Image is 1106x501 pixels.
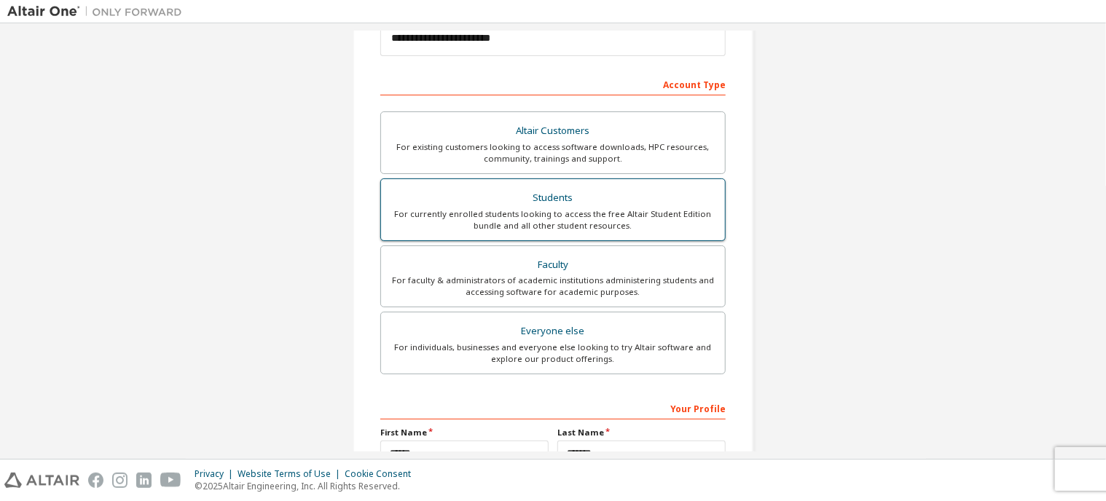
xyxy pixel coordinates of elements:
p: © 2025 Altair Engineering, Inc. All Rights Reserved. [195,480,420,492]
div: Cookie Consent [345,468,420,480]
div: Account Type [380,72,726,95]
div: For faculty & administrators of academic institutions administering students and accessing softwa... [390,275,716,298]
div: Students [390,188,716,208]
div: Website Terms of Use [238,468,345,480]
img: facebook.svg [88,473,103,488]
img: youtube.svg [160,473,181,488]
div: Altair Customers [390,121,716,141]
img: altair_logo.svg [4,473,79,488]
label: Last Name [557,427,726,438]
div: For individuals, businesses and everyone else looking to try Altair software and explore our prod... [390,342,716,365]
div: Your Profile [380,396,726,419]
img: instagram.svg [112,473,128,488]
label: First Name [380,427,549,438]
div: Everyone else [390,321,716,342]
div: For existing customers looking to access software downloads, HPC resources, community, trainings ... [390,141,716,165]
div: Faculty [390,255,716,275]
div: Privacy [195,468,238,480]
div: For currently enrolled students looking to access the free Altair Student Edition bundle and all ... [390,208,716,232]
img: linkedin.svg [136,473,152,488]
img: Altair One [7,4,189,19]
